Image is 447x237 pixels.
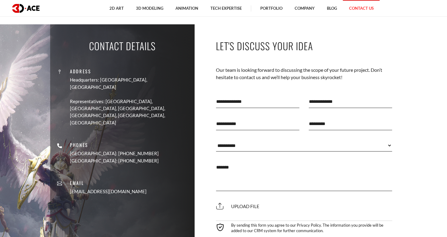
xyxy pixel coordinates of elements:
[70,188,147,195] a: [EMAIL_ADDRESS][DOMAIN_NAME]
[89,39,156,53] p: Contact Details
[70,68,190,75] p: Address
[70,76,190,91] p: Headquarters: [GEOGRAPHIC_DATA], [GEOGRAPHIC_DATA]
[70,157,159,164] p: [GEOGRAPHIC_DATA]: [PHONE_NUMBER]
[216,204,259,209] span: Upload file
[216,39,392,53] p: Let's Discuss Your Idea
[70,179,147,186] p: Email
[70,141,159,148] p: Phones
[216,66,392,81] p: Our team is looking forward to discussing the scope of your future project. Don’t hesitate to con...
[12,4,40,13] img: logo dark
[70,76,190,126] a: Headquarters: [GEOGRAPHIC_DATA], [GEOGRAPHIC_DATA] Representatives: [GEOGRAPHIC_DATA], [GEOGRAPHI...
[70,150,159,157] p: [GEOGRAPHIC_DATA]: [PHONE_NUMBER]
[70,98,190,127] p: Representatives: [GEOGRAPHIC_DATA], [GEOGRAPHIC_DATA], [GEOGRAPHIC_DATA], [GEOGRAPHIC_DATA], [GEO...
[216,221,392,233] div: By sending this form you agree to our Privacy Policy. The information you provide will be added t...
